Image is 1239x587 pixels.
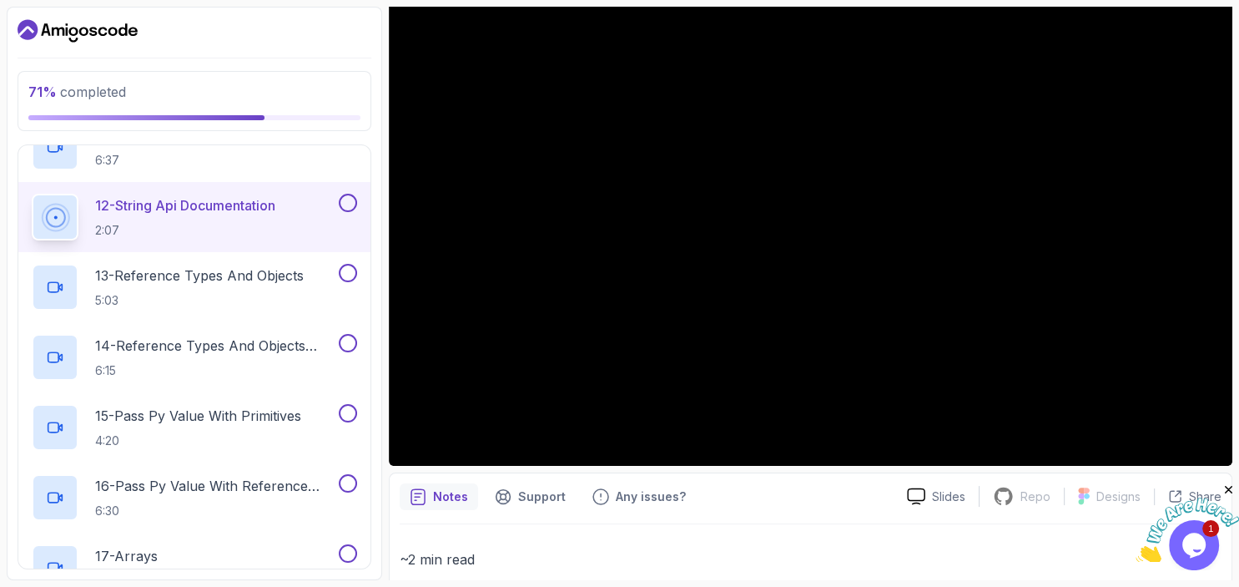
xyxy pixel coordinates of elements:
[32,474,357,521] button: 16-Pass Py Value With Reference Types6:30
[582,483,696,510] button: Feedback button
[28,83,126,100] span: completed
[95,503,335,519] p: 6:30
[95,336,335,356] p: 14 - Reference Types And Objects Diferences
[485,483,576,510] button: Support button
[930,71,1222,505] iframe: chat widget
[95,152,157,169] p: 6:37
[32,124,357,170] button: 11-Strings6:37
[18,18,138,44] a: Dashboard
[400,548,1221,571] p: ~2 min read
[95,222,275,239] p: 2:07
[518,488,566,505] p: Support
[1136,483,1239,562] iframe: chat widget
[95,406,301,426] p: 15 - Pass Py Value With Primitives
[95,546,158,566] p: 17 - Arrays
[894,488,979,505] a: Slides
[95,266,304,286] p: 13 - Reference Types And Objects
[616,488,686,505] p: Any issues?
[95,476,335,496] p: 16 - Pass Py Value With Reference Types
[32,334,357,381] button: 14-Reference Types And Objects Diferences6:15
[32,264,357,311] button: 13-Reference Types And Objects5:03
[400,483,478,510] button: notes button
[95,292,304,309] p: 5:03
[433,488,468,505] p: Notes
[32,404,357,451] button: 15-Pass Py Value With Primitives4:20
[28,83,57,100] span: 71 %
[95,362,335,379] p: 6:15
[32,194,357,240] button: 12-String Api Documentation2:07
[95,195,275,215] p: 12 - String Api Documentation
[95,433,301,449] p: 4:20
